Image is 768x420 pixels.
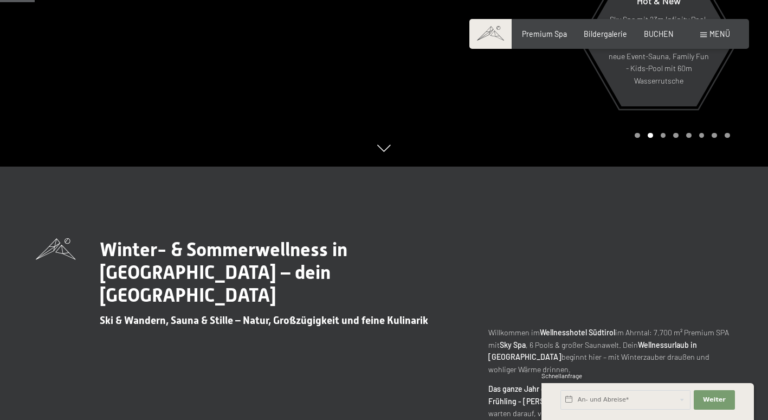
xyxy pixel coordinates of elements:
span: Winter- & Sommerwellness in [GEOGRAPHIC_DATA] – dein [GEOGRAPHIC_DATA] [100,238,347,306]
span: Weiter [703,396,726,404]
div: Carousel Page 8 [725,133,730,138]
a: Bildergalerie [584,29,627,39]
div: Carousel Page 6 [699,133,705,138]
div: Carousel Page 3 [661,133,666,138]
a: BUCHEN [644,29,674,39]
span: Menü [709,29,730,39]
strong: Frühling - [PERSON_NAME]: [488,397,583,406]
div: Carousel Page 1 [635,133,640,138]
div: Carousel Page 4 [673,133,679,138]
div: Carousel Page 5 [686,133,692,138]
span: Schnellanfrage [541,372,582,379]
span: Ski & Wandern, Sauna & Stille – Natur, Großzügigkeit und feine Kulinarik [100,314,428,327]
strong: Sky Spa [500,340,526,349]
strong: Das ganze Jahr geöffnet – und jeden Moment ein Erlebnis! [488,384,685,393]
p: Sky Spa mit 23m Infinity Pool, großem Whirlpool und Sky-Sauna, Sauna Outdoor Lounge, neue Event-S... [607,14,711,87]
div: Carousel Page 2 (Current Slide) [648,133,653,138]
strong: Wellnesshotel Südtirol [540,328,615,337]
button: Weiter [694,390,735,410]
div: Carousel Pagination [631,133,730,138]
a: Premium Spa [522,29,567,39]
div: Carousel Page 7 [712,133,717,138]
p: Willkommen im im Ahrntal: 7.700 m² Premium SPA mit , 6 Pools & großer Saunawelt. Dein beginnt hie... [488,327,732,376]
